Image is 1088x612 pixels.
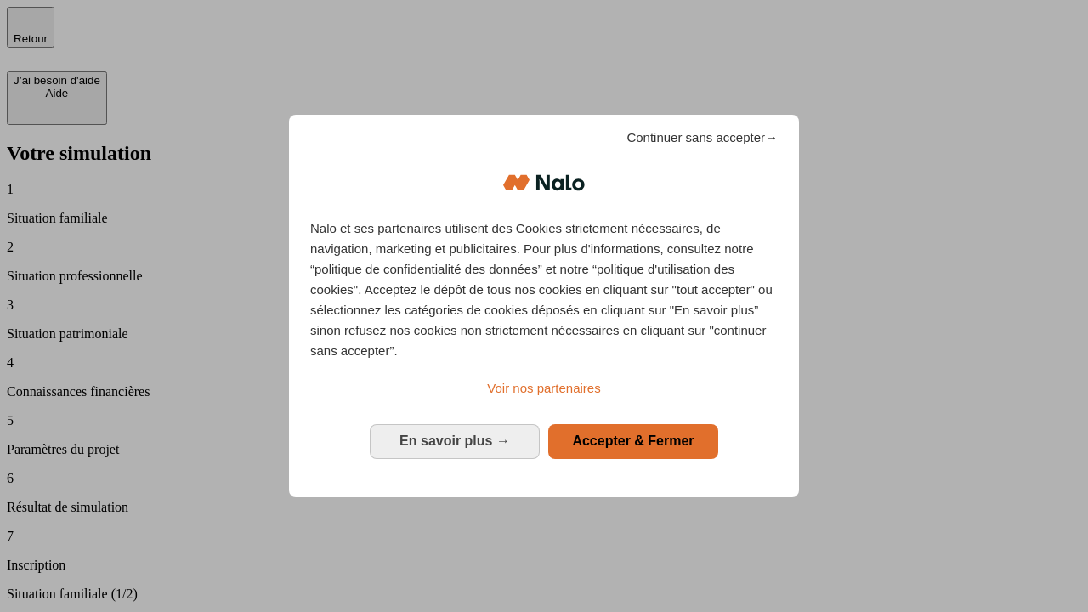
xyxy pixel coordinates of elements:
div: Bienvenue chez Nalo Gestion du consentement [289,115,799,496]
span: Continuer sans accepter→ [626,127,778,148]
p: Nalo et ses partenaires utilisent des Cookies strictement nécessaires, de navigation, marketing e... [310,218,778,361]
button: Accepter & Fermer: Accepter notre traitement des données et fermer [548,424,718,458]
button: En savoir plus: Configurer vos consentements [370,424,540,458]
span: Accepter & Fermer [572,433,694,448]
span: Voir nos partenaires [487,381,600,395]
span: En savoir plus → [399,433,510,448]
img: Logo [503,157,585,208]
a: Voir nos partenaires [310,378,778,399]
